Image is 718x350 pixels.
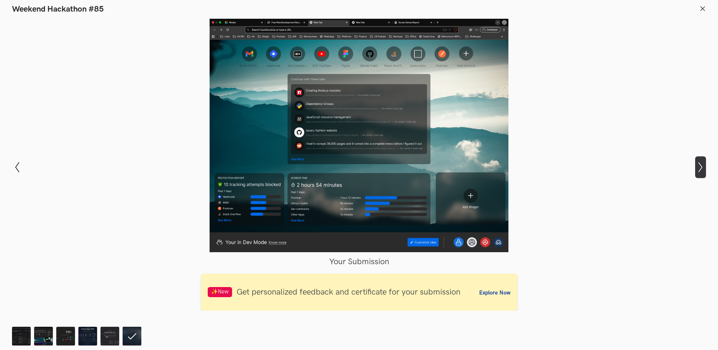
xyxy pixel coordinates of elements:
[237,287,460,297] span: Get personalized feedback and certificate for your submission
[78,327,97,346] img: Chetan_UX.png
[12,4,104,14] h1: Weekend Hackathon #85
[479,290,511,296] span: Explore Now
[201,274,517,311] a: ✨New Get personalized feedback and certificate for your submissionExplore Now
[208,287,232,297] span: ✨New
[12,327,31,346] img: Shaivy_Bhatia_Ulaas_revamp.png
[56,327,75,346] img: Ulaa.png
[34,327,53,346] img: Weekend_Hackathon_85_Submission.png
[100,327,119,346] img: Weekend_Hackathon_85_Ulaa_browser_homepage_redesigned_by_Vishal.jpg
[329,257,389,267] span: Your Submission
